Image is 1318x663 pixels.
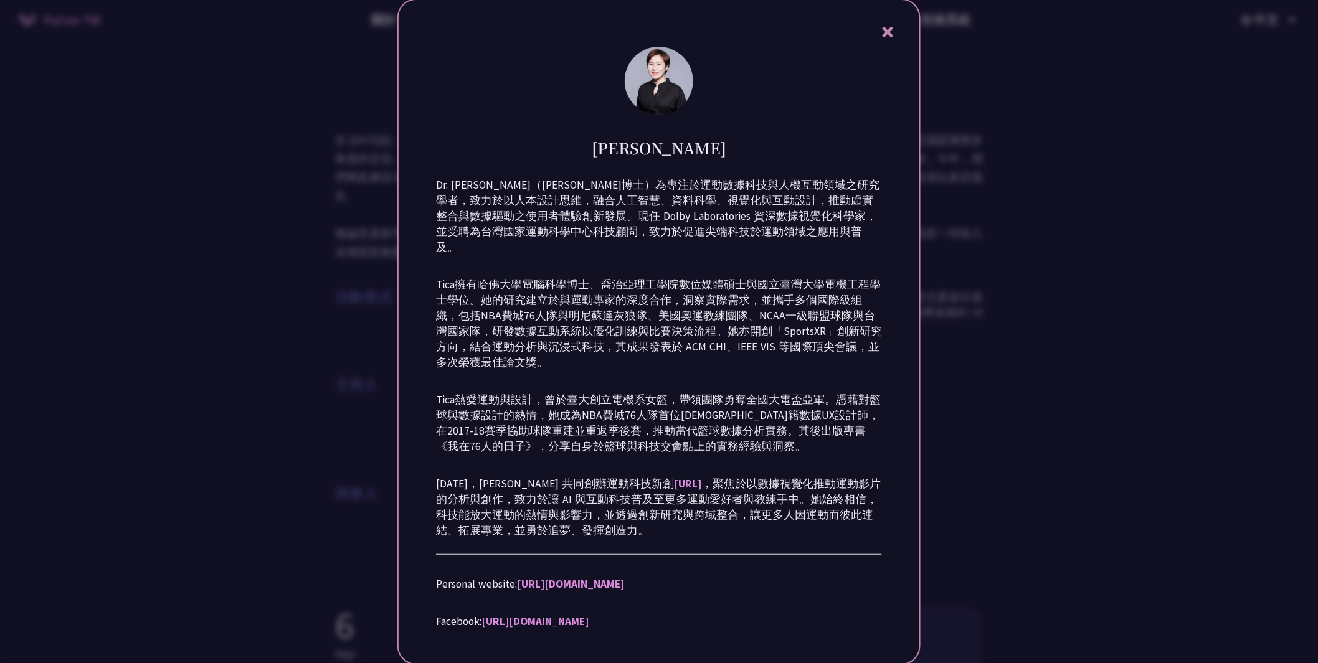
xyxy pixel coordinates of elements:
a: [URL] [674,477,701,491]
img: photo [625,47,693,115]
p: Facebook: [436,614,882,629]
p: Personal website: [436,576,882,592]
p: Tica熱愛運動與設計，曾於臺大創立電機系女籃，帶領團隊勇奪全國大電盃亞軍。憑藉對籃球與數據設計的熱情，她成為NBA費城76人隊首位[DEMOGRAPHIC_DATA]籍數據UX設計師，在201... [436,392,882,454]
a: [URL][DOMAIN_NAME] [517,577,624,591]
h1: [PERSON_NAME] [592,137,726,159]
a: [URL][DOMAIN_NAME] [481,614,589,628]
p: Dr. [PERSON_NAME]（[PERSON_NAME]博士）為專注於運動數據科技與人機互動領域之研究學者，致力於以人本設計思維，融合人工智慧、資料科學、視覺化與互動設計，推動虛實整合與數... [436,177,882,255]
p: [DATE]，[PERSON_NAME] 共同創辦運動科技新創 ，聚焦於以數據視覺化推動運動影片的分析與創作，致力於讓 AI 與互動科技普及至更多運動愛好者與教練手中。她始終相信，科技能放大運動... [436,476,882,538]
p: Tica擁有哈佛大學電腦科學博士、喬治亞理工學院數位媒體碩士與國立臺灣大學電機工程學士學位。她的研究建立於與運動專家的深度合作，洞察實際需求，並攜手多個國際級組織，包括NBA費城76人隊與明尼蘇... [436,277,882,370]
